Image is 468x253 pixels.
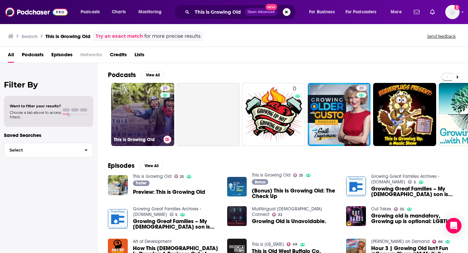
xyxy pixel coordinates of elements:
[108,71,136,79] h2: Podcasts
[425,33,458,39] button: Send feedback
[138,7,162,17] span: Monitoring
[252,219,326,224] a: Growing Old is Unavoidable.
[255,180,266,184] span: Bonus
[357,86,366,91] a: 20
[80,49,102,63] span: Networks
[21,33,38,39] h3: Search
[252,242,284,247] a: This is Oklahoma
[346,177,366,196] img: Growing Great Families – My 24 year old son is coming home. Can we handle this?
[427,7,437,18] a: Show notifications dropdown
[266,4,277,10] span: New
[140,162,163,170] button: View All
[252,188,338,199] a: (Bonus) This Is Growing Old: The Check Up
[192,7,245,17] input: Search podcasts, credits, & more...
[108,175,128,195] img: Preview: This is Growing Old
[114,137,161,142] h3: This is Growing Old
[133,174,172,179] a: This is Growing Old
[227,206,247,226] img: Growing Old is Unavoidable.
[400,208,404,211] span: 35
[133,219,219,230] a: Growing Great Families – My 24 year old son is coming home. Can we handle this?
[133,189,205,195] a: Preview: This is Growing Old
[371,186,458,197] a: Growing Great Families – My 24 year old son is coming home. Can we handle this?
[248,10,275,14] span: Open Advanced
[163,85,167,92] span: 25
[4,148,79,152] span: Select
[22,49,44,63] a: Podcasts
[386,7,410,17] button: open menu
[299,174,303,177] span: 25
[175,213,177,216] span: 5
[45,33,90,39] h3: This is Growing Old
[446,218,461,233] div: Open Intercom Messenger
[4,132,93,138] p: Saved Searches
[394,207,404,211] a: 35
[445,5,460,19] button: Show profile menu
[133,219,219,230] span: Growing Great Families – My [DEMOGRAPHIC_DATA] son is coming home. Can we handle this?
[345,7,377,17] span: For Podcasters
[180,5,302,20] div: Search podcasts, credits, & more...
[144,33,201,40] span: for more precise results
[8,49,14,63] a: All
[10,110,61,119] span: Choose a tab above to access filters.
[108,7,130,17] a: Charts
[371,206,391,212] a: Out Takes
[414,181,416,184] span: 5
[272,213,282,217] a: 32
[135,49,144,63] a: Lists
[408,180,416,184] a: 5
[287,242,297,246] a: 49
[76,7,108,17] button: open menu
[51,49,72,63] a: Episodes
[371,186,458,197] span: Growing Great Families – My [DEMOGRAPHIC_DATA] son is coming home. Can we handle this?
[133,239,172,244] a: Art of Development
[411,7,422,18] a: Show notifications dropdown
[108,162,135,170] h2: Episodes
[111,83,174,146] a: 25This is Growing Old
[136,181,147,185] span: Trailer
[391,7,402,17] span: More
[292,243,297,246] span: 49
[10,104,61,108] span: Want to filter your results?
[438,240,443,243] span: 66
[359,85,364,92] span: 20
[245,8,278,16] button: Open AdvancedNew
[278,213,282,216] span: 32
[174,174,184,178] a: 25
[141,71,164,79] button: View All
[81,7,100,17] span: Podcasts
[227,177,247,197] img: (Bonus) This Is Growing Old: The Check Up
[108,71,164,79] a: PodcastsView All
[5,6,68,18] img: Podchaser - Follow, Share and Rate Podcasts
[96,33,143,40] a: Try an exact match
[4,143,93,157] button: Select
[371,239,430,244] a: Tim Conway Jr. on Demand
[170,212,178,216] a: 5
[252,206,322,217] a: Multilingual Islam Connect
[4,80,93,89] h2: Filter By
[454,5,460,10] svg: Add a profile image
[371,213,458,224] a: Growing old is mandatory, Growing up is optional: LGBTIQ Seniors in Film
[252,172,291,178] a: This is Growing Old
[110,49,127,63] a: Credits
[445,5,460,19] img: User Profile
[293,86,303,143] div: 0
[432,240,443,244] a: 66
[242,83,305,146] a: 0
[108,209,128,229] img: Growing Great Families – My 24 year old son is coming home. Can we handle this?
[134,7,170,17] button: open menu
[346,206,366,226] img: Growing old is mandatory, Growing up is optional: LGBTIQ Seniors in Film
